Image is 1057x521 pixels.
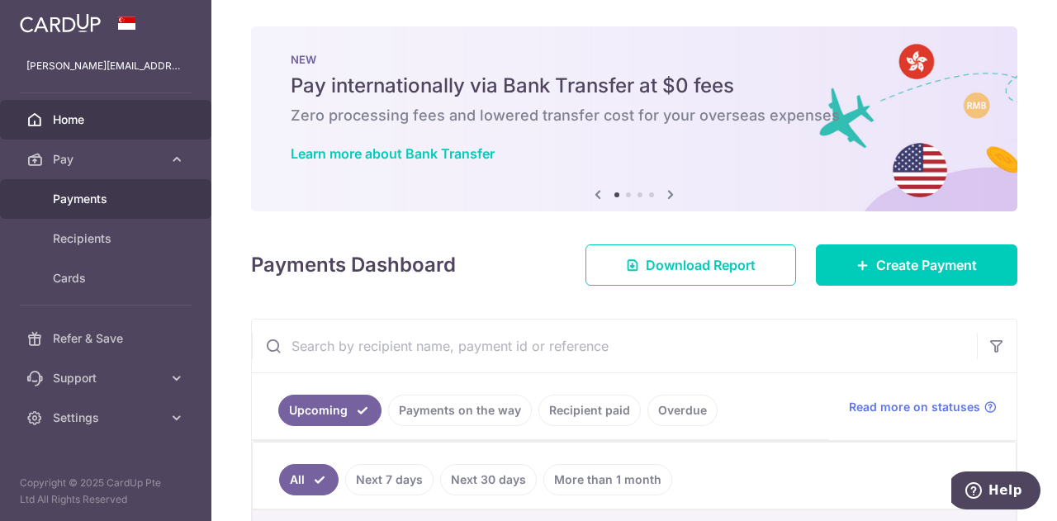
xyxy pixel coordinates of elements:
[251,26,1017,211] img: Bank transfer banner
[53,151,162,168] span: Pay
[440,464,537,495] a: Next 30 days
[647,395,718,426] a: Overdue
[876,255,977,275] span: Create Payment
[279,464,339,495] a: All
[291,106,978,126] h6: Zero processing fees and lowered transfer cost for your overseas expenses
[816,244,1017,286] a: Create Payment
[951,471,1040,513] iframe: Opens a widget where you can find more information
[278,395,382,426] a: Upcoming
[53,111,162,128] span: Home
[53,191,162,207] span: Payments
[53,270,162,287] span: Cards
[251,250,456,280] h4: Payments Dashboard
[291,145,495,162] a: Learn more about Bank Transfer
[53,370,162,386] span: Support
[849,399,997,415] a: Read more on statuses
[26,58,185,74] p: [PERSON_NAME][EMAIL_ADDRESS][DOMAIN_NAME]
[291,73,978,99] h5: Pay internationally via Bank Transfer at $0 fees
[345,464,434,495] a: Next 7 days
[849,399,980,415] span: Read more on statuses
[252,320,977,372] input: Search by recipient name, payment id or reference
[538,395,641,426] a: Recipient paid
[53,410,162,426] span: Settings
[646,255,756,275] span: Download Report
[53,330,162,347] span: Refer & Save
[585,244,796,286] a: Download Report
[543,464,672,495] a: More than 1 month
[291,53,978,66] p: NEW
[53,230,162,247] span: Recipients
[388,395,532,426] a: Payments on the way
[20,13,101,33] img: CardUp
